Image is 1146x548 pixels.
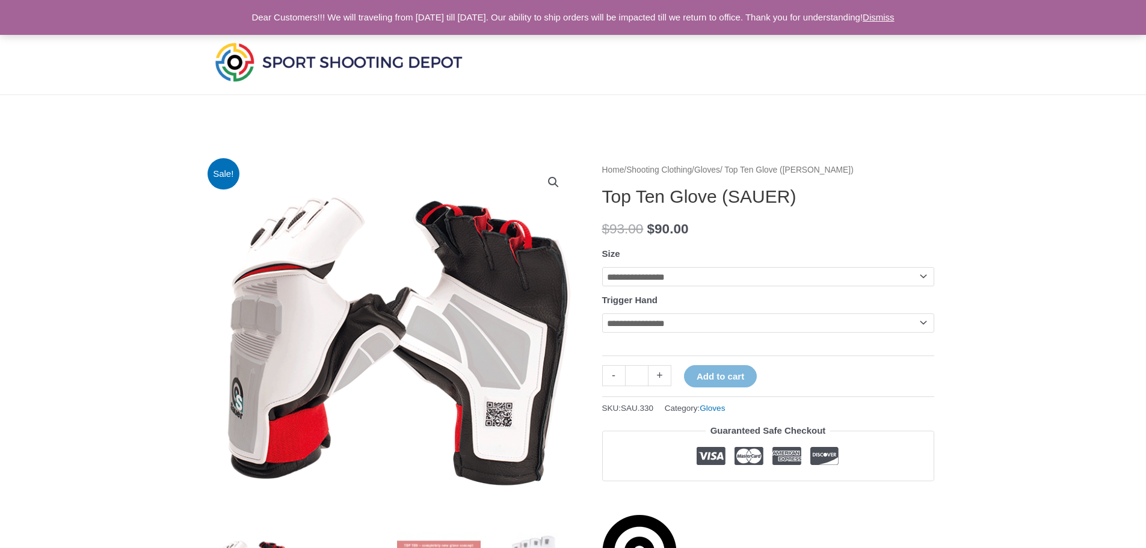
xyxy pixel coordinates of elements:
[208,158,239,190] span: Sale!
[602,186,934,208] h1: Top Ten Glove (SAUER)
[602,248,620,259] label: Size
[647,221,655,236] span: $
[647,221,689,236] bdi: 90.00
[602,401,654,416] span: SKU:
[706,422,831,439] legend: Guaranteed Safe Checkout
[602,221,644,236] bdi: 93.00
[700,404,725,413] a: Gloves
[602,165,624,174] a: Home
[665,401,725,416] span: Category:
[684,365,757,387] button: Add to cart
[602,162,934,178] nav: Breadcrumb
[625,365,648,386] input: Product quantity
[212,162,573,523] img: Top Ten Glove
[648,365,671,386] a: +
[602,490,934,505] iframe: Customer reviews powered by Trustpilot
[602,221,610,236] span: $
[863,12,895,22] a: Dismiss
[694,165,720,174] a: Gloves
[212,40,465,84] img: Sport Shooting Depot
[602,365,625,386] a: -
[602,295,658,305] label: Trigger Hand
[543,171,564,193] a: View full-screen image gallery
[621,404,653,413] span: SAU.330
[626,165,692,174] a: Shooting Clothing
